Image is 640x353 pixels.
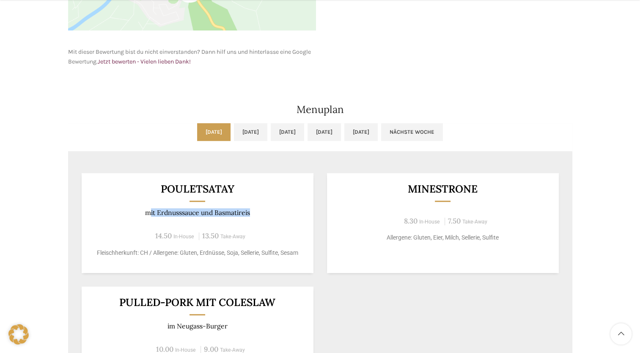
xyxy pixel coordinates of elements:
[448,216,461,226] span: 7.50
[610,323,632,345] a: Scroll to top button
[155,231,172,240] span: 14.50
[220,234,245,240] span: Take-Away
[462,219,487,225] span: Take-Away
[197,123,231,141] a: [DATE]
[98,58,191,65] a: Jetzt bewerten - Vielen lieben Dank!
[381,123,443,141] a: Nächste Woche
[308,123,341,141] a: [DATE]
[337,184,548,194] h3: Minestrone
[173,234,194,240] span: In-House
[92,322,303,330] p: im Neugass-Burger
[92,209,303,217] p: mit Erdnusssauce und Basmatireis
[202,231,219,240] span: 13.50
[175,347,196,353] span: In-House
[68,47,316,66] p: Mit dieser Bewertung bist du nicht einverstanden? Dann hilf uns und hinterlasse eine Google Bewer...
[271,123,304,141] a: [DATE]
[234,123,267,141] a: [DATE]
[68,105,572,115] h2: Menuplan
[220,347,245,353] span: Take-Away
[419,219,440,225] span: In-House
[404,216,418,226] span: 8.30
[92,248,303,257] p: Fleischherkunft: CH / Allergene: Gluten, Erdnüsse, Soja, Sellerie, Sulfite, Sesam
[92,297,303,308] h3: Pulled-Pork mit Coleslaw
[337,233,548,242] p: Allergene: Gluten, Eier, Milch, Sellerie, Sulfite
[92,184,303,194] h3: POULETSATAY
[344,123,378,141] a: [DATE]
